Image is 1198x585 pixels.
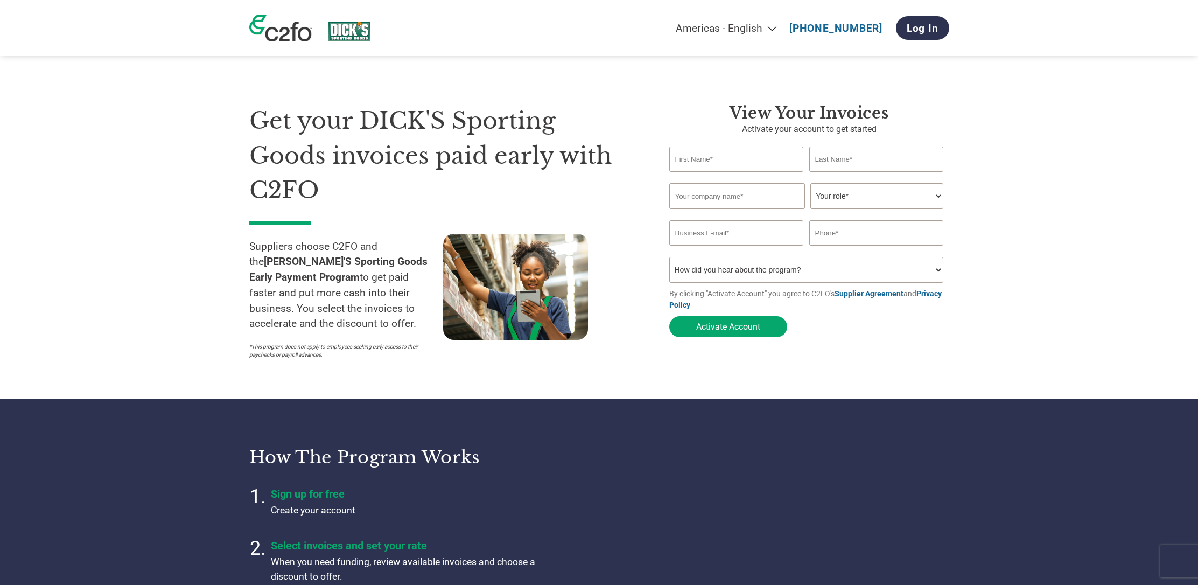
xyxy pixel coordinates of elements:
[835,289,903,298] a: Supplier Agreement
[809,147,944,172] input: Last Name*
[669,316,787,337] button: Activate Account
[669,173,804,179] div: Invalid first name or first name is too long
[249,239,443,332] p: Suppliers choose C2FO and the to get paid faster and put more cash into their business. You selec...
[669,247,804,253] div: Inavlid Email Address
[810,183,943,209] select: Title/Role
[328,22,370,41] img: DICK'S Sporting Goods
[669,210,944,216] div: Invalid company name or company name is too long
[249,255,428,283] strong: [PERSON_NAME]'S Sporting Goods Early Payment Program
[896,16,949,40] a: Log In
[443,234,588,340] img: supply chain worker
[789,22,882,34] a: [PHONE_NUMBER]
[809,247,944,253] div: Inavlid Phone Number
[669,103,949,123] h3: View Your Invoices
[809,220,944,246] input: Phone*
[249,15,312,41] img: c2fo logo
[809,173,944,179] div: Invalid last name or last name is too long
[271,539,540,552] h4: Select invoices and set your rate
[669,123,949,136] p: Activate your account to get started
[669,289,942,309] a: Privacy Policy
[669,220,804,246] input: Invalid Email format
[271,487,540,500] h4: Sign up for free
[669,183,805,209] input: Your company name*
[249,447,586,468] h3: How the program works
[271,503,540,517] p: Create your account
[249,343,432,359] p: *This program does not apply to employees seeking early access to their paychecks or payroll adva...
[669,288,949,311] p: By clicking "Activate Account" you agree to C2FO's and
[249,103,637,208] h1: Get your DICK'S Sporting Goods invoices paid early with C2FO
[669,147,804,172] input: First Name*
[271,555,540,583] p: When you need funding, review available invoices and choose a discount to offer.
